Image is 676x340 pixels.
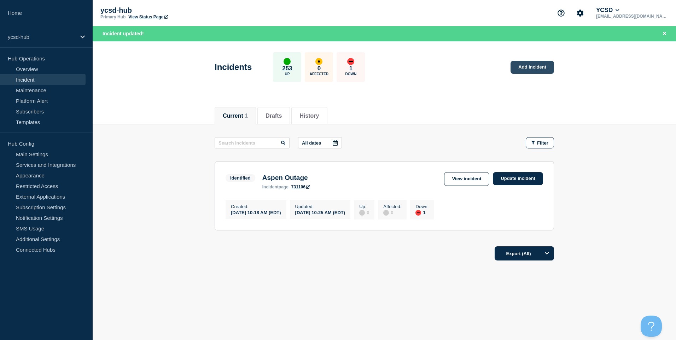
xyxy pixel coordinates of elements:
div: disabled [383,210,389,216]
span: Filter [537,140,548,146]
p: Down [345,72,357,76]
a: Add incident [511,61,554,74]
a: Update incident [493,172,543,185]
button: History [299,113,319,119]
a: 731106 [291,184,310,189]
p: 0 [317,65,321,72]
div: [DATE] 10:25 AM (EDT) [295,209,345,215]
button: Support [554,6,569,20]
button: All dates [298,137,342,148]
span: 1 [245,113,248,119]
p: Affected [310,72,328,76]
h3: Aspen Outage [262,174,310,182]
a: View Status Page [128,14,168,19]
p: All dates [302,140,321,146]
input: Search incidents [215,137,290,148]
div: 0 [383,209,401,216]
span: Identified [226,174,255,182]
p: ycsd-hub [100,6,242,14]
h1: Incidents [215,62,252,72]
p: Affected : [383,204,401,209]
p: Updated : [295,204,345,209]
p: ycsd-hub [8,34,76,40]
div: [DATE] 10:18 AM (EDT) [231,209,281,215]
span: incident [262,184,279,189]
p: Up : [359,204,369,209]
button: Close banner [660,30,669,38]
p: page [262,184,289,189]
a: View incident [444,172,490,186]
div: 1 [415,209,429,216]
div: disabled [359,210,365,216]
span: Incident updated! [103,31,144,36]
button: Export (All) [495,246,554,260]
div: down [415,210,421,216]
p: [EMAIL_ADDRESS][DOMAIN_NAME] [595,14,668,19]
p: Primary Hub [100,14,126,19]
div: down [347,58,354,65]
p: 1 [349,65,352,72]
button: Filter [526,137,554,148]
button: Account settings [573,6,588,20]
div: up [284,58,291,65]
button: Options [540,246,554,260]
p: Created : [231,204,281,209]
p: Down : [415,204,429,209]
div: 0 [359,209,369,216]
p: Up [285,72,290,76]
p: 253 [282,65,292,72]
button: Drafts [266,113,282,119]
button: YCSD [595,7,621,14]
iframe: Help Scout Beacon - Open [641,316,662,337]
button: Current 1 [223,113,248,119]
div: affected [315,58,322,65]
